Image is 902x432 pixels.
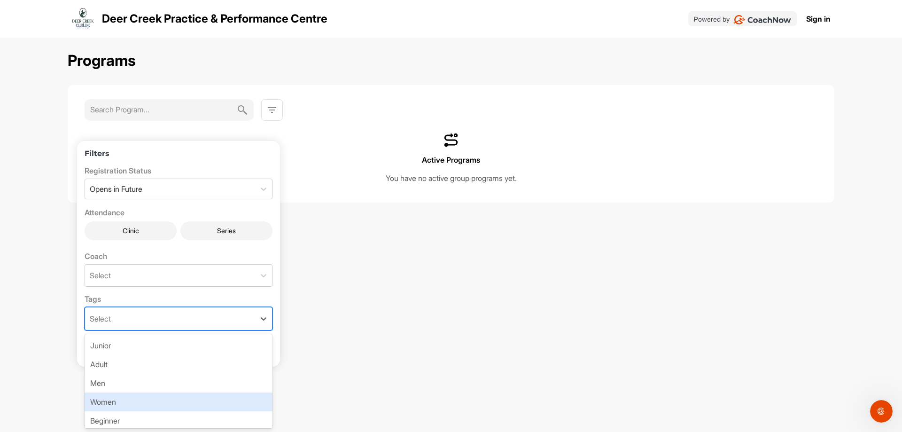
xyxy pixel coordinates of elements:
[90,183,142,195] div: Opens in Future
[386,173,517,184] p: You have no active group programs yet.
[85,221,177,240] button: Clinic
[85,166,151,176] span: Registration Status
[85,374,272,393] div: Men
[870,400,893,423] iframe: Intercom live chat
[72,8,94,30] img: logo
[422,154,480,165] p: Active Programs
[90,270,111,281] div: Select
[266,104,278,116] img: svg+xml;base64,PHN2ZyB3aWR0aD0iMjQiIGhlaWdodD0iMjQiIHZpZXdCb3g9IjAgMCAyNCAyNCIgZmlsbD0ibm9uZSIgeG...
[180,221,272,240] button: Series
[444,133,458,147] img: svg+xml;base64,PHN2ZyB3aWR0aD0iMzQiIGhlaWdodD0iMzQiIHZpZXdCb3g9IjAgMCAzNCAzNCIgZmlsbD0ibm9uZSIgeG...
[102,10,327,27] p: Deer Creek Practice & Performance Centre
[85,393,272,411] div: Women
[68,52,136,70] h2: Programs
[733,15,791,24] img: CoachNow
[85,251,107,261] span: Coach
[85,411,272,430] div: Beginner
[85,208,124,218] span: Attendance
[90,99,237,120] input: Search Program...
[85,355,272,374] div: Adult
[694,14,730,24] p: Powered by
[237,99,248,121] img: svg+xml;base64,PHN2ZyB3aWR0aD0iMjQiIGhlaWdodD0iMjQiIHZpZXdCb3g9IjAgMCAyNCAyNCIgZmlsbD0ibm9uZSIgeG...
[85,294,101,304] span: Tags
[806,13,831,24] a: Sign in
[90,313,111,324] div: Select
[85,336,272,355] div: Junior
[85,141,272,166] h3: Filters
